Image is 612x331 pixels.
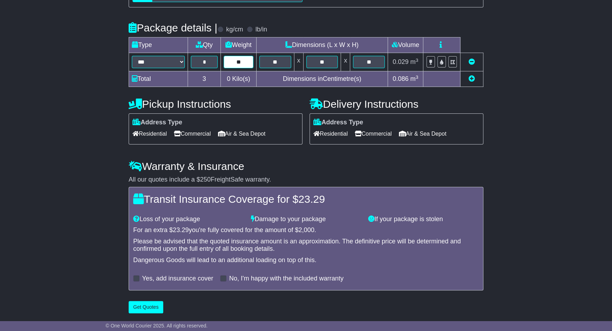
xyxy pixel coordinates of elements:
span: Air & Sea Depot [399,128,447,139]
label: Address Type [133,119,182,126]
span: 0.029 [393,58,408,65]
button: Get Quotes [129,301,163,313]
td: Dimensions in Centimetre(s) [256,71,388,87]
label: Address Type [313,119,363,126]
span: Residential [133,128,167,139]
td: Weight [221,37,257,53]
td: Dimensions (L x W x H) [256,37,388,53]
div: For an extra $ you're fully covered for the amount of $ . [133,226,479,234]
div: Damage to your package [247,215,365,223]
span: © One World Courier 2025. All rights reserved. [106,323,208,329]
td: x [341,53,350,71]
label: lb/in [255,26,267,34]
h4: Pickup Instructions [129,98,302,110]
h4: Delivery Instructions [310,98,483,110]
div: Please be advised that the quoted insurance amount is an approximation. The definitive price will... [133,238,479,253]
h4: Transit Insurance Coverage for $ [133,193,479,205]
div: Loss of your package [130,215,247,223]
span: 2,000 [299,226,314,234]
label: Yes, add insurance cover [142,275,213,283]
td: Volume [388,37,423,53]
td: 3 [188,71,221,87]
td: x [294,53,303,71]
td: Type [129,37,188,53]
div: All our quotes include a $ FreightSafe warranty. [129,176,483,184]
a: Remove this item [469,58,475,65]
td: Kilo(s) [221,71,257,87]
div: If your package is stolen [365,215,482,223]
span: m [410,58,418,65]
a: Add new item [469,75,475,82]
label: kg/cm [226,26,243,34]
h4: Package details | [129,22,217,34]
label: No, I'm happy with the included warranty [229,275,343,283]
td: Total [129,71,188,87]
span: m [410,75,418,82]
span: Commercial [355,128,392,139]
span: 0.086 [393,75,408,82]
sup: 3 [416,75,418,80]
span: 250 [200,176,211,183]
span: Air & Sea Depot [218,128,266,139]
div: Dangerous Goods will lead to an additional loading on top of this. [133,256,479,264]
h4: Warranty & Insurance [129,160,483,172]
span: 23.29 [298,193,325,205]
span: 0 [227,75,230,82]
td: Qty [188,37,221,53]
sup: 3 [416,58,418,63]
span: 23.29 [173,226,189,234]
span: Commercial [174,128,211,139]
span: Residential [313,128,348,139]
